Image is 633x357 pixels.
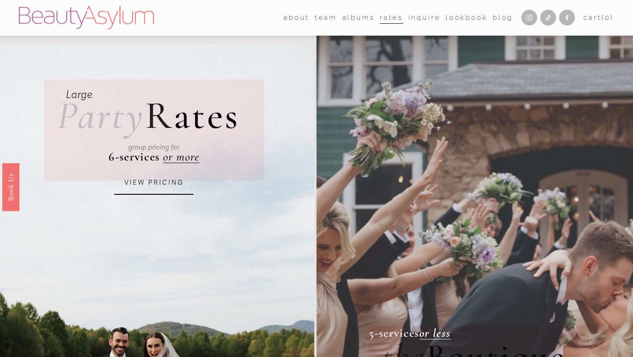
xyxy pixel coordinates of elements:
[145,92,173,139] span: R
[408,11,441,25] a: Inquire
[493,11,513,25] a: Blog
[128,143,179,151] em: group pricing for
[540,10,556,25] a: TikTok
[315,12,337,24] span: team
[284,12,309,24] span: about
[583,12,614,24] a: 0 items in cart
[369,326,419,340] strong: 5-services
[19,6,154,29] img: Beauty Asylum | Bridal Hair &amp; Makeup Charlotte &amp; Atlanta
[419,326,451,340] a: or less
[380,11,403,25] a: Rates
[57,96,240,135] h2: ates
[521,10,537,25] a: Instagram
[601,14,614,22] span: ( )
[315,11,337,25] a: folder dropdown
[57,92,145,139] em: Party
[342,11,375,25] a: albums
[559,10,575,25] a: Facebook
[66,88,92,101] em: Large
[114,171,193,195] a: VIEW PRICING
[284,11,309,25] a: folder dropdown
[446,11,488,25] a: Lookbook
[2,163,19,211] a: Book Us
[605,14,611,22] span: 0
